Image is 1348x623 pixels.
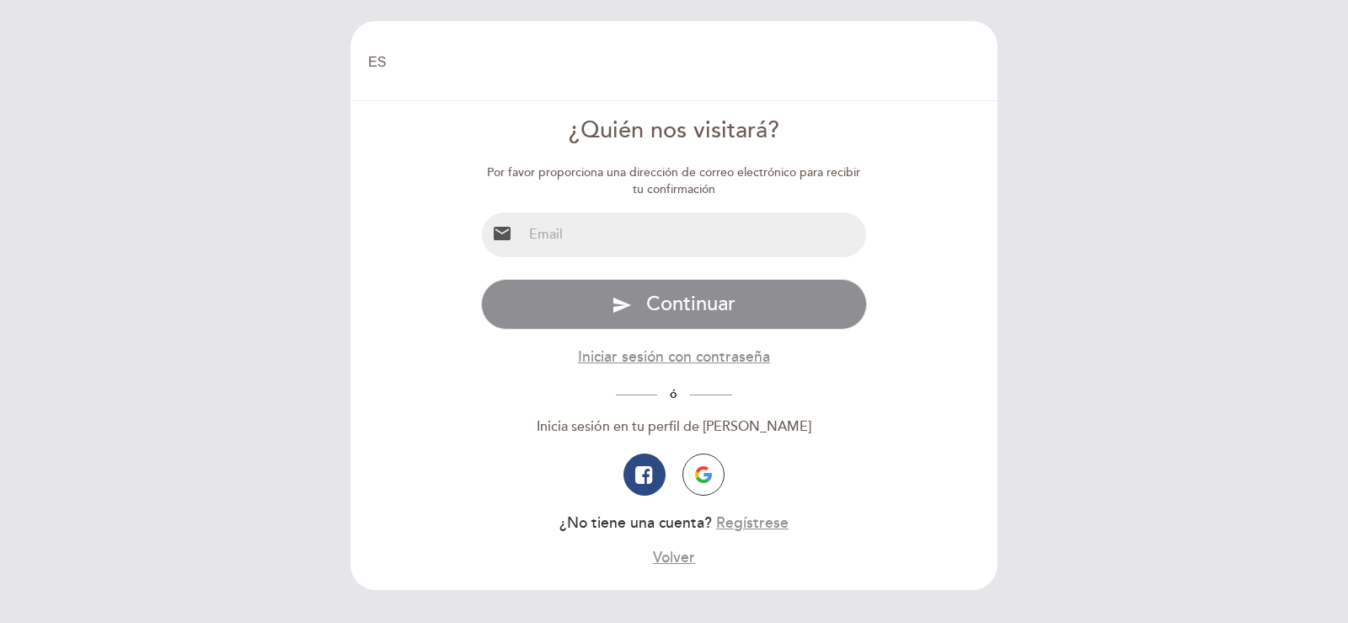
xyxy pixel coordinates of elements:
button: Iniciar sesión con contraseña [578,346,770,368]
i: send [612,295,632,315]
i: email [492,223,512,244]
div: ¿Quién nos visitará? [481,115,868,148]
img: icon-google.png [695,466,712,483]
div: Inicia sesión en tu perfil de [PERSON_NAME] [481,417,868,437]
button: Volver [653,547,695,568]
span: ó [657,387,690,401]
div: Por favor proporciona una dirección de correo electrónico para recibir tu confirmación [481,164,868,198]
button: Regístrese [716,513,789,534]
span: ¿No tiene una cuenta? [559,514,712,532]
button: send Continuar [481,279,868,330]
span: Continuar [646,292,736,316]
input: Email [522,212,867,257]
